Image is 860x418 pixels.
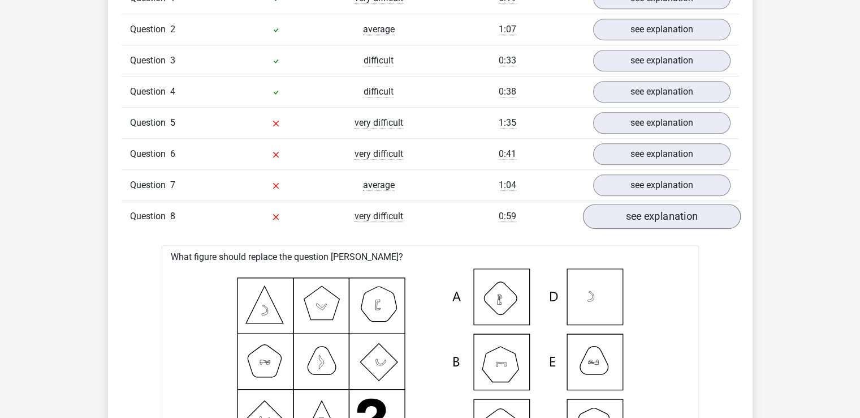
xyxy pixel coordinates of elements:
span: Question [130,178,170,192]
span: 1:04 [499,180,516,191]
span: Question [130,85,170,99]
span: Question [130,116,170,130]
a: see explanation [593,143,731,165]
a: see explanation [593,50,731,71]
span: Question [130,147,170,161]
span: 0:41 [499,148,516,160]
span: difficult [364,55,394,66]
a: see explanation [582,204,740,229]
span: 1:35 [499,117,516,129]
a: see explanation [593,81,731,103]
span: 3 [170,55,175,66]
span: average [363,180,395,191]
a: see explanation [593,19,731,40]
span: 6 [170,148,175,159]
span: very difficult [355,148,403,160]
span: 5 [170,117,175,128]
a: see explanation [593,174,731,196]
span: 0:33 [499,55,516,66]
span: Question [130,54,170,67]
span: very difficult [355,117,403,129]
span: 1:07 [499,24,516,35]
span: 2 [170,24,175,35]
span: Question [130,23,170,36]
span: 7 [170,180,175,190]
a: see explanation [593,112,731,134]
span: difficult [364,86,394,97]
span: 8 [170,211,175,221]
span: average [363,24,395,35]
span: 0:59 [499,211,516,222]
span: 4 [170,86,175,97]
span: Question [130,210,170,223]
span: very difficult [355,211,403,222]
span: 0:38 [499,86,516,97]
